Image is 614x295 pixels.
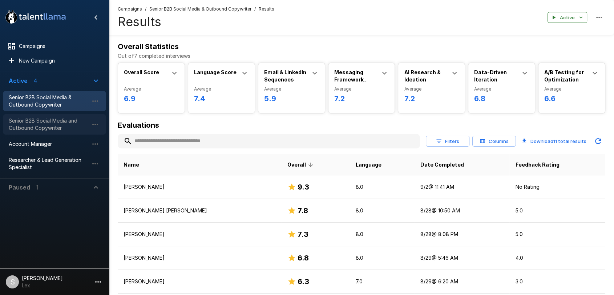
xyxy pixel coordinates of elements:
h6: 7.4 [194,93,249,104]
b: Data-Driven Iteration [474,69,507,83]
button: Updated Today - 4:02 AM [591,134,605,148]
span: Average [544,85,599,93]
span: / [145,5,146,13]
b: Evaluations [118,121,159,129]
h6: 7.3 [298,228,308,240]
p: [PERSON_NAME] [124,183,276,191]
p: 5.0 [515,207,599,214]
p: [PERSON_NAME] [124,278,276,285]
h6: 5.9 [264,93,319,104]
h6: 6.9 [124,93,179,104]
h6: 9.3 [298,181,309,193]
b: A/B Testing for Optimization [544,69,584,83]
td: 8/29 @ 6:20 AM [415,270,510,294]
span: Name [124,160,139,169]
h6: 7.2 [334,93,389,104]
p: Out of 7 completed interviews [118,52,605,60]
p: 3.0 [515,278,599,285]
button: Filters [426,136,469,147]
b: Email & LinkedIn Sequences [264,69,306,83]
span: Date Completed [420,160,464,169]
td: 8/28 @ 8:08 PM [415,223,510,246]
p: 8.0 [356,183,408,191]
span: Average [334,85,389,93]
b: Messaging Framework Development [334,69,370,90]
button: Active [548,12,587,23]
p: 4.0 [515,254,599,262]
h4: Results [118,14,274,29]
p: 5.0 [515,231,599,238]
span: / [254,5,256,13]
b: AI Research & Ideation [404,69,440,83]
u: Campaigns [118,6,142,12]
u: Senior B2B Social Media & Outbound Copywriter [149,6,251,12]
p: No Rating [515,183,599,191]
td: 8/29 @ 5:46 AM [415,246,510,270]
h6: 6.8 [298,252,309,264]
span: Overall [287,160,315,169]
h6: 6.3 [298,276,309,287]
span: Average [264,85,319,93]
button: Columns [472,136,516,147]
b: Overall Score [124,69,159,75]
td: 9/2 @ 11:41 AM [415,175,510,199]
h6: 6.8 [474,93,529,104]
span: Average [124,85,179,93]
b: Overall Statistics [118,42,179,51]
p: 8.0 [356,207,408,214]
p: [PERSON_NAME] [124,254,276,262]
span: Average [194,85,249,93]
h6: 7.8 [298,205,308,216]
h6: 6.6 [544,93,599,104]
p: 7.0 [356,278,408,285]
p: 8.0 [356,254,408,262]
span: Results [259,5,274,13]
span: Language [356,160,381,169]
button: Download11 total results [519,134,589,148]
p: [PERSON_NAME] [PERSON_NAME] [124,207,276,214]
b: Language Score [194,69,237,75]
span: Feedback Rating [515,160,559,169]
td: 8/28 @ 10:50 AM [415,199,510,223]
p: [PERSON_NAME] [124,231,276,238]
span: Average [474,85,529,93]
h6: 7.2 [404,93,459,104]
span: Average [404,85,459,93]
p: 8.0 [356,231,408,238]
